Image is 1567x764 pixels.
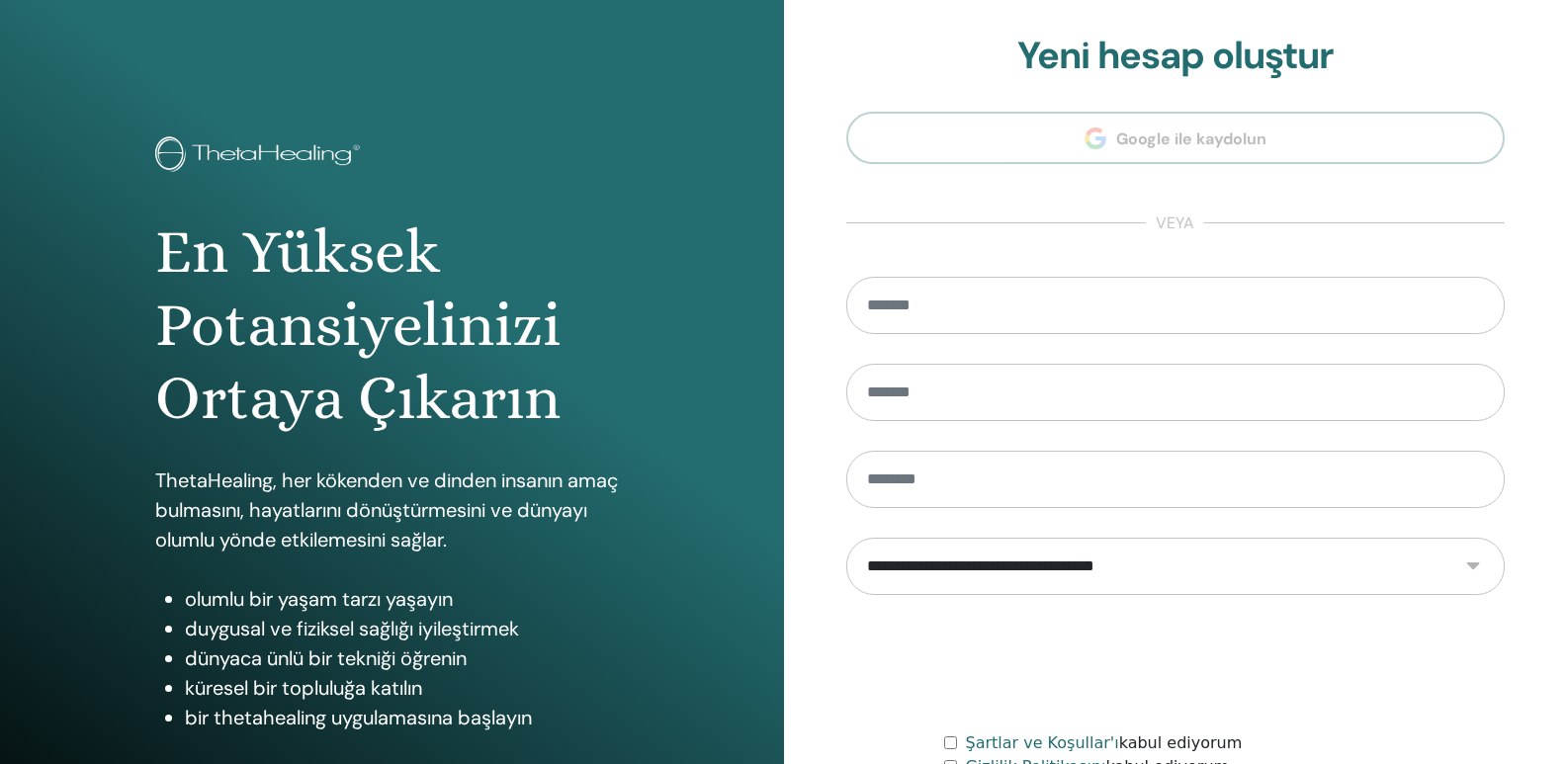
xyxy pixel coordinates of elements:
font: Yeni hesap oluştur [1017,31,1334,80]
font: kabul ediyorum [1119,733,1243,752]
font: En Yüksek Potansiyelinizi Ortaya Çıkarın [155,216,561,434]
font: dünyaca ünlü bir tekniği öğrenin [185,645,467,671]
font: olumlu bir yaşam tarzı yaşayın [185,586,453,612]
font: bir thetahealing uygulamasına başlayın [185,705,532,730]
iframe: reCAPTCHA [1025,625,1326,702]
font: küresel bir topluluğa katılın [185,675,422,701]
a: Şartlar ve Koşullar'ı [965,733,1118,752]
font: ThetaHealing, her kökenden ve dinden insanın amaç bulmasını, hayatlarını dönüştürmesini ve dünyay... [155,467,618,552]
font: veya [1156,212,1194,233]
font: duygusal ve fiziksel sağlığı iyileştirmek [185,616,519,641]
